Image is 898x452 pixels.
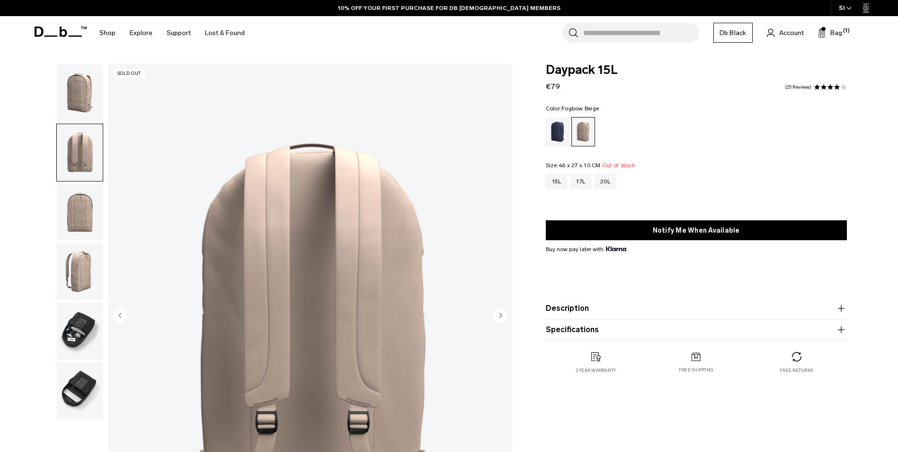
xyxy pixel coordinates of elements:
[576,367,616,374] p: 2 year warranty
[57,64,103,121] img: Daypack 15L Fogbow Beige
[546,82,560,91] span: €79
[92,16,252,50] nav: Main Navigation
[546,324,847,335] button: Specifications
[56,183,103,241] button: skate_essential_15L_fogbow_beige_images_3.png
[56,302,103,360] button: skate_essential_15L_fogbow_beige_images_5.png
[571,117,595,146] a: Fogbow Beige
[561,105,599,112] span: Fogbow Beige
[130,16,152,50] a: Explore
[57,184,103,241] img: skate_essential_15L_fogbow_beige_images_3.png
[205,16,245,50] a: Lost & Found
[546,163,635,168] legend: Size:
[713,23,753,43] a: Db Black
[56,243,103,300] button: skate_essential_15L_fogbow_beige_images_2.png
[546,106,599,111] legend: Color:
[56,362,103,420] button: skate_essential_15L_fogbow_beige_images_1.png
[559,162,601,169] span: 46 x 27 x 10 CM
[57,124,103,181] img: skate_essential_15L_fogbow_beige_images_4.png
[338,4,560,12] a: 10% OFF YOUR FIRST PURCHASE FOR DB [DEMOGRAPHIC_DATA] MEMBERS
[602,162,635,169] span: Out of stock
[56,124,103,181] button: skate_essential_15L_fogbow_beige_images_4.png
[594,174,616,189] a: 20L
[56,64,103,122] button: Daypack 15L Fogbow Beige
[546,220,847,240] button: Notify Me When Available
[830,28,842,38] span: Bag
[780,367,813,374] p: Free returns
[167,16,191,50] a: Support
[546,117,569,146] a: Blue Hour
[606,246,626,251] img: {"height" => 20, "alt" => "Klarna"}
[546,303,847,314] button: Description
[779,28,804,38] span: Account
[546,64,847,76] span: Daypack 15L
[785,85,811,90] a: 25 reviews
[767,27,804,38] a: Account
[57,243,103,300] img: skate_essential_15L_fogbow_beige_images_2.png
[570,174,591,189] a: 17L
[818,27,842,38] button: Bag (1)
[57,303,103,360] img: skate_essential_15L_fogbow_beige_images_5.png
[493,308,507,324] button: Next slide
[843,27,850,35] span: (1)
[99,16,116,50] a: Shop
[57,362,103,419] img: skate_essential_15L_fogbow_beige_images_1.png
[113,69,145,79] p: Sold Out
[113,308,127,324] button: Previous slide
[546,245,626,253] span: Buy now pay later with
[679,367,713,373] p: Free shipping
[546,174,568,189] a: 15L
